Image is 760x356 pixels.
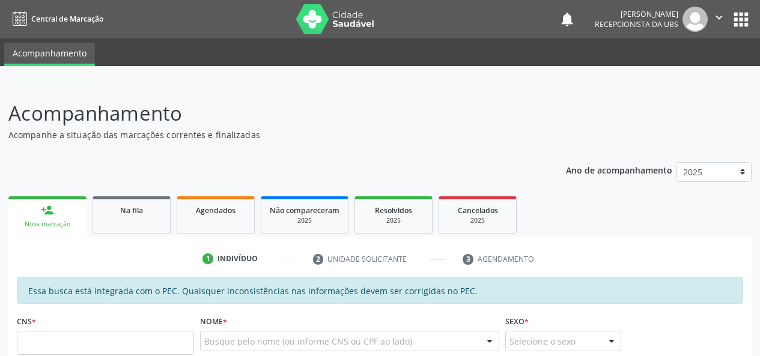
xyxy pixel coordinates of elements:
[682,7,708,32] img: img
[41,204,54,217] div: person_add
[120,205,143,216] span: Na fila
[595,19,678,29] span: Recepcionista da UBS
[204,335,412,348] span: Busque pelo nome (ou informe CNS ou CPF ao lado)
[8,128,529,141] p: Acompanhe a situação das marcações correntes e finalizadas
[17,277,743,304] div: Essa busca está integrada com o PEC. Quaisquer inconsistências nas informações devem ser corrigid...
[4,43,95,66] a: Acompanhamento
[566,162,672,177] p: Ano de acompanhamento
[200,312,227,331] label: Nome
[270,205,339,216] span: Não compareceram
[708,7,731,32] button: 
[270,216,339,225] div: 2025
[363,216,424,225] div: 2025
[202,253,213,264] div: 1
[8,98,529,128] p: Acompanhamento
[17,312,36,331] label: CNS
[375,205,412,216] span: Resolvidos
[509,335,576,348] span: Selecione o sexo
[31,14,103,24] span: Central de Marcação
[595,9,678,19] div: [PERSON_NAME]
[731,9,752,30] button: apps
[196,205,236,216] span: Agendados
[217,253,258,264] div: Indivíduo
[458,205,498,216] span: Cancelados
[713,11,726,24] i: 
[505,312,529,331] label: Sexo
[8,9,103,29] a: Central de Marcação
[559,11,576,28] button: notifications
[17,220,78,229] div: Nova marcação
[448,216,508,225] div: 2025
